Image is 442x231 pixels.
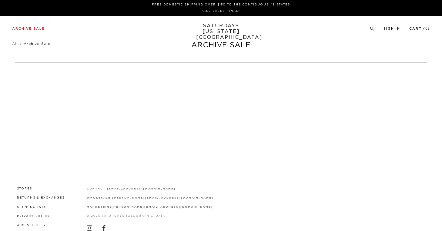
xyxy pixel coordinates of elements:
[409,27,430,30] a: Cart (0)
[15,2,427,7] p: FREE DOMESTIC SHIPPING OVER $150 TO THE CONTIGUOUS 48 STATES
[17,224,46,227] a: Accessibility
[24,42,51,45] span: Archive Sale
[112,196,213,199] a: [PERSON_NAME][EMAIL_ADDRESS][DOMAIN_NAME]
[112,206,213,208] a: [PERSON_NAME][EMAIL_ADDRESS][DOMAIN_NAME]
[87,206,112,208] strong: marketing:
[196,23,246,40] a: SATURDAYS[US_STATE][GEOGRAPHIC_DATA]
[12,42,18,45] a: All
[17,187,32,190] a: Stores
[15,9,427,13] p: *ALL SALES FINAL*
[12,27,45,30] a: Archive Sale
[17,215,50,218] a: Privacy Policy
[383,27,400,30] a: Sign In
[87,214,213,218] p: © 2025 Saturdays [GEOGRAPHIC_DATA]
[87,187,107,190] strong: contact:
[17,196,65,199] a: Returns & Exchanges
[107,187,175,190] a: [EMAIL_ADDRESS][DOMAIN_NAME]
[87,196,112,199] strong: wholesale:
[17,206,47,209] a: Shipping Info
[425,28,428,30] small: 0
